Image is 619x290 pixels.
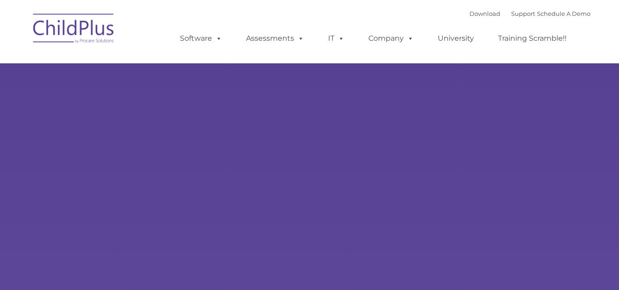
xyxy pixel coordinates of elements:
a: Company [359,29,423,48]
a: Software [171,29,231,48]
font: | [469,10,590,17]
a: Assessments [237,29,313,48]
a: IT [319,29,353,48]
a: University [429,29,483,48]
img: ChildPlus by Procare Solutions [29,7,119,52]
a: Training Scramble!! [489,29,575,48]
a: Schedule A Demo [537,10,590,17]
a: Support [511,10,535,17]
a: Download [469,10,500,17]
